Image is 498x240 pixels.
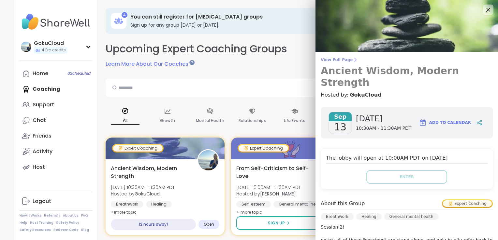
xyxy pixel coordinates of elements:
span: Hosted by [111,191,175,197]
button: Add to Calendar [416,115,474,130]
span: Sep [329,112,352,121]
span: View Full Page [321,57,493,62]
span: [DATE] 10:00AM - 11:00AM PDT [236,184,301,191]
a: Host [20,159,92,175]
a: Activity [20,144,92,159]
p: Relationships [239,117,266,125]
a: FAQ [81,213,88,218]
div: Breathwork [111,201,143,207]
div: Support [33,101,54,108]
span: 8 Scheduled [67,71,91,76]
p: All [111,116,139,125]
img: ShareWell Logomark [419,119,427,127]
h2: Upcoming Expert Coaching Groups [106,42,287,56]
div: Chat [33,117,46,124]
div: GokuCloud [34,40,67,47]
span: 10:30AM - 11:30AM PDT [356,125,411,132]
a: Redeem Code [53,228,79,232]
a: How It Works [20,213,41,218]
div: Home [33,70,48,77]
img: ShareWell Nav Logo [20,10,92,33]
div: Healing [356,213,382,220]
a: Safety Resources [20,228,51,232]
p: Growth [160,117,175,125]
div: General mental health [273,201,329,207]
a: Support [20,97,92,113]
b: GokuCloud [135,191,160,197]
span: Enter [400,174,414,180]
a: Home8Scheduled [20,66,92,81]
h4: The lobby will open at 10:00AM PDT on [DATE] [326,154,488,164]
a: About Us [63,213,79,218]
a: Learn More About Our Coaches [106,60,194,68]
div: Expert Coaching [113,145,163,152]
span: Ancient Wisdom, Modern Strength [111,165,190,180]
h3: Sign up for any group [DATE] or [DATE]. [130,22,403,28]
div: Host [33,164,45,171]
span: [DATE] 10:30AM - 11:30AM PDT [111,184,175,191]
a: Referrals [44,213,60,218]
a: GokuCloud [350,91,381,99]
a: Blog [81,228,89,232]
div: General mental health [384,213,439,220]
h4: About this Group [321,200,365,207]
div: Expert Coaching [239,145,288,152]
p: Mental Health [196,117,224,125]
a: Safety Policy [56,220,79,225]
button: Enter [366,170,447,184]
span: From Self-Criticism to Self-Love [236,165,315,180]
a: Chat [20,113,92,128]
div: Friends [33,132,51,140]
a: Help [20,220,27,225]
span: Add to Calendar [429,120,471,126]
div: 4 [122,12,127,18]
div: Activity [33,148,52,155]
div: Expert Coaching [443,200,492,207]
h4: Hosted by: [321,91,493,99]
a: Logout [20,193,92,209]
div: 12 hours away! [111,219,196,230]
div: Healing [146,201,172,207]
h3: Ancient Wisdom, Modern Strength [321,65,493,88]
div: Breathwork [321,213,354,220]
a: View Full PageAncient Wisdom, Modern Strength [321,57,493,88]
img: GokuCloud [21,42,31,52]
img: GokuCloud [198,150,218,170]
span: 13 [334,121,346,133]
div: Logout [33,198,51,205]
span: [DATE] [356,113,411,124]
span: Open [204,222,214,227]
div: Self-esteem [236,201,271,207]
p: Life Events [284,117,305,125]
span: Sign Up [268,220,285,226]
span: 4 Pro credits [42,47,66,53]
a: Host Training [30,220,53,225]
button: Sign Up [236,216,321,230]
iframe: Spotlight [189,60,195,65]
b: [PERSON_NAME] [260,191,296,197]
span: Hosted by [236,191,301,197]
h3: You can still register for [MEDICAL_DATA] groups [130,13,403,20]
a: Friends [20,128,92,144]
